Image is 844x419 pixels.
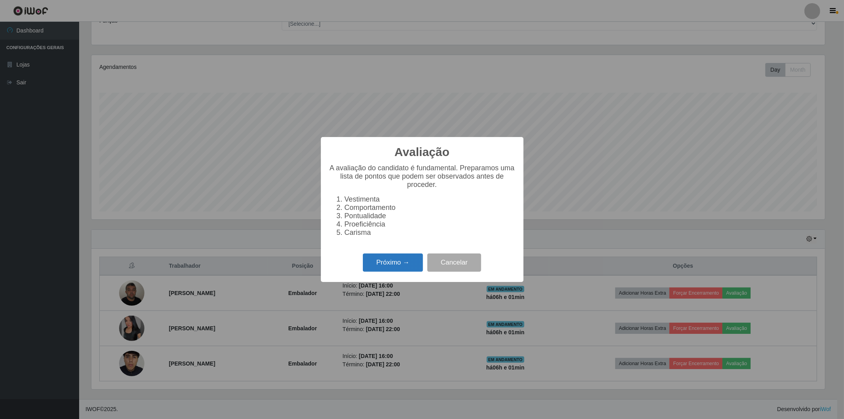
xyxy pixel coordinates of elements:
h2: Avaliação [394,145,450,159]
button: Cancelar [427,253,481,272]
p: A avaliação do candidato é fundamental. Preparamos uma lista de pontos que podem ser observados a... [329,164,516,189]
li: Comportamento [345,204,516,212]
li: Vestimenta [345,195,516,204]
li: Pontualidade [345,212,516,220]
button: Próximo → [363,253,423,272]
li: Proeficiência [345,220,516,229]
li: Carisma [345,229,516,237]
